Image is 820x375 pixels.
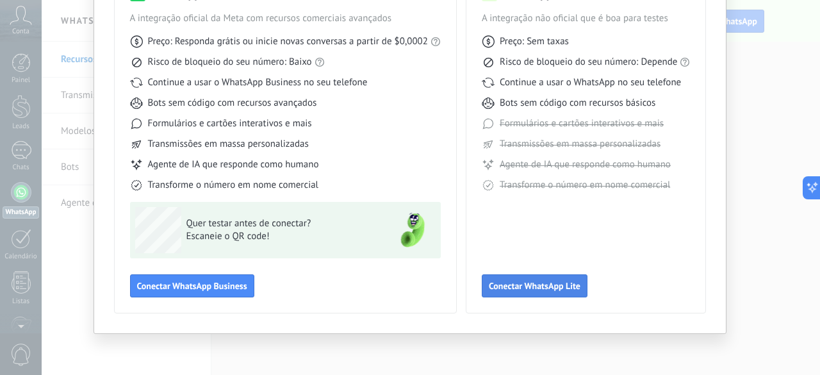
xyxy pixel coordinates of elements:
span: Transforme o número em nome comercial [148,179,318,192]
span: Transforme o número em nome comercial [500,179,670,192]
button: Conectar WhatsApp Business [130,274,254,297]
span: Risco de bloqueio do seu número: Baixo [148,56,312,69]
span: A integração oficial da Meta com recursos comerciais avançados [130,12,441,25]
span: Conectar WhatsApp Lite [489,281,580,290]
span: Continue a usar o WhatsApp Business no seu telefone [148,76,368,89]
span: Agente de IA que responde como humano [148,158,319,171]
span: Agente de IA que responde como humano [500,158,671,171]
span: Preço: Sem taxas [500,35,569,48]
span: Continue a usar o WhatsApp no seu telefone [500,76,681,89]
span: Conectar WhatsApp Business [137,281,247,290]
span: A integração não oficial que é boa para testes [482,12,691,25]
img: green-phone.png [389,207,436,253]
span: Formulários e cartões interativos e mais [500,117,664,130]
span: Preço: Responda grátis ou inicie novas conversas a partir de $0,0002 [148,35,428,48]
span: Escaneie o QR code! [186,230,373,243]
span: Transmissões em massa personalizadas [500,138,660,151]
button: Conectar WhatsApp Lite [482,274,587,297]
span: Transmissões em massa personalizadas [148,138,309,151]
span: Formulários e cartões interativos e mais [148,117,312,130]
span: Risco de bloqueio do seu número: Depende [500,56,678,69]
span: Bots sem código com recursos avançados [148,97,317,110]
span: Bots sem código com recursos básicos [500,97,655,110]
span: Quer testar antes de conectar? [186,217,373,230]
